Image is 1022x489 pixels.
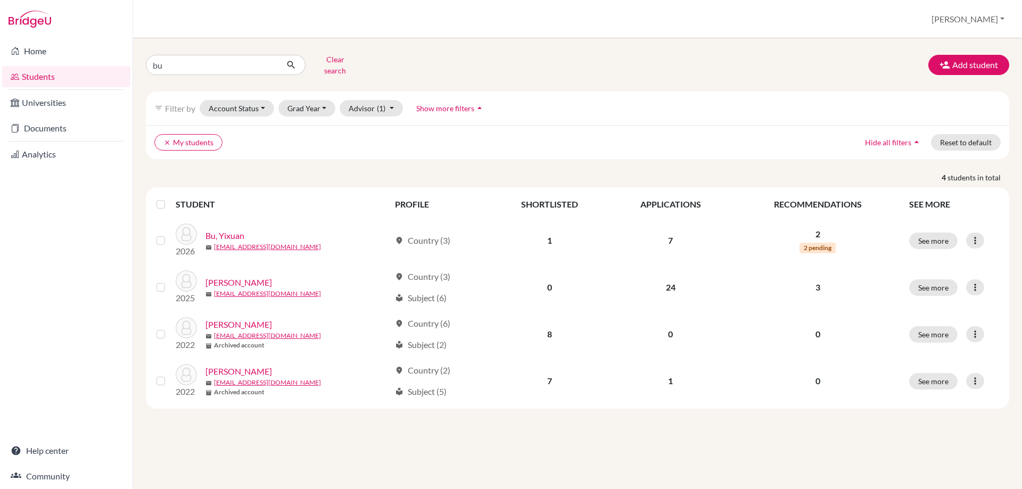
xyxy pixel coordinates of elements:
[176,317,197,338] img: Burrell, Kaitlyn
[739,228,896,241] p: 2
[931,134,1001,151] button: Reset to default
[395,236,403,245] span: location_on
[205,229,244,242] a: Bu, Yixuan
[2,440,130,461] a: Help center
[739,328,896,341] p: 0
[739,281,896,294] p: 3
[176,192,389,217] th: STUDENT
[205,389,212,396] span: inventory_2
[163,139,171,146] i: clear
[865,138,911,147] span: Hide all filters
[608,358,732,404] td: 1
[340,100,403,117] button: Advisor(1)
[491,192,608,217] th: SHORTLISTED
[389,192,491,217] th: PROFILE
[608,217,732,264] td: 7
[395,294,403,302] span: local_library
[214,387,265,397] b: Archived account
[407,100,494,117] button: Show more filtersarrow_drop_up
[154,104,163,112] i: filter_list
[2,118,130,139] a: Documents
[2,66,130,87] a: Students
[903,192,1005,217] th: SEE MORE
[306,51,365,79] button: Clear search
[176,245,197,258] p: 2026
[2,40,130,62] a: Home
[909,233,958,249] button: See more
[205,333,212,339] span: mail
[214,378,321,387] a: [EMAIL_ADDRESS][DOMAIN_NAME]
[608,192,732,217] th: APPLICATIONS
[146,55,278,75] input: Find student by name...
[9,11,51,28] img: Bridge-U
[491,217,608,264] td: 1
[927,9,1009,29] button: [PERSON_NAME]
[395,366,403,375] span: location_on
[377,104,385,113] span: (1)
[395,319,403,328] span: location_on
[395,270,450,283] div: Country (3)
[165,103,195,113] span: Filter by
[911,137,922,147] i: arrow_drop_up
[214,341,265,350] b: Archived account
[2,466,130,487] a: Community
[395,341,403,349] span: local_library
[205,318,272,331] a: [PERSON_NAME]
[416,104,474,113] span: Show more filters
[176,270,197,292] img: Bucha, Prerit
[395,387,403,396] span: local_library
[2,92,130,113] a: Universities
[491,311,608,358] td: 8
[176,364,197,385] img: Busuttil, Owen
[395,364,450,377] div: Country (2)
[214,242,321,252] a: [EMAIL_ADDRESS][DOMAIN_NAME]
[739,375,896,387] p: 0
[608,264,732,311] td: 24
[214,289,321,299] a: [EMAIL_ADDRESS][DOMAIN_NAME]
[278,100,336,117] button: Grad Year
[205,244,212,251] span: mail
[800,243,836,253] span: 2 pending
[491,264,608,311] td: 0
[856,134,931,151] button: Hide all filtersarrow_drop_up
[205,343,212,349] span: inventory_2
[200,100,274,117] button: Account Status
[909,373,958,389] button: See more
[395,272,403,281] span: location_on
[395,385,447,398] div: Subject (5)
[909,279,958,296] button: See more
[205,291,212,297] span: mail
[205,276,272,289] a: [PERSON_NAME]
[947,172,1009,183] span: students in total
[395,317,450,330] div: Country (6)
[474,103,485,113] i: arrow_drop_up
[733,192,903,217] th: RECOMMENDATIONS
[491,358,608,404] td: 7
[928,55,1009,75] button: Add student
[176,385,197,398] p: 2022
[176,223,197,245] img: Bu, Yixuan
[942,172,947,183] strong: 4
[176,338,197,351] p: 2022
[608,311,732,358] td: 0
[176,292,197,304] p: 2025
[395,234,450,247] div: Country (3)
[395,292,447,304] div: Subject (6)
[154,134,222,151] button: clearMy students
[205,365,272,378] a: [PERSON_NAME]
[395,338,447,351] div: Subject (2)
[205,380,212,386] span: mail
[909,326,958,343] button: See more
[2,144,130,165] a: Analytics
[214,331,321,341] a: [EMAIL_ADDRESS][DOMAIN_NAME]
